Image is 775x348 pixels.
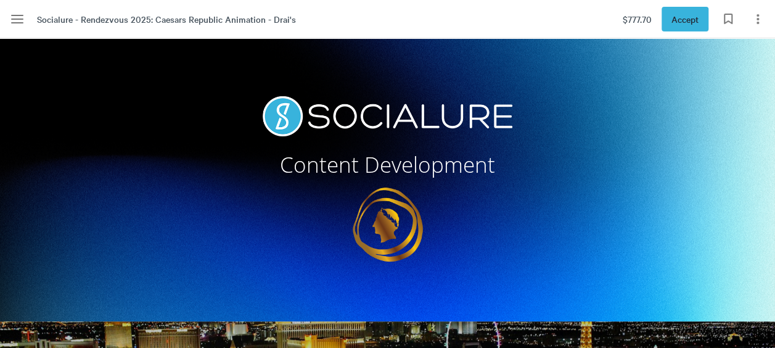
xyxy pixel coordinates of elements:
span: $777.70 [623,12,652,26]
span: Socialure - Rendezvous 2025: Caesars Republic Animation - Drai's [37,12,296,26]
button: Page options [745,7,770,31]
button: Accept [662,7,708,31]
img: ozqhR0JDEw7VX9owerG_lp_gGVSdLUrAQSWNBA.png [263,96,512,136]
h2: Content Development [139,136,636,187]
span: Accept [671,12,699,26]
img: aIuUXifDWvbFe0M51Lfxbv0xDBCc-OeCBy_TZw.png [351,188,424,263]
button: Menu [5,7,30,31]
